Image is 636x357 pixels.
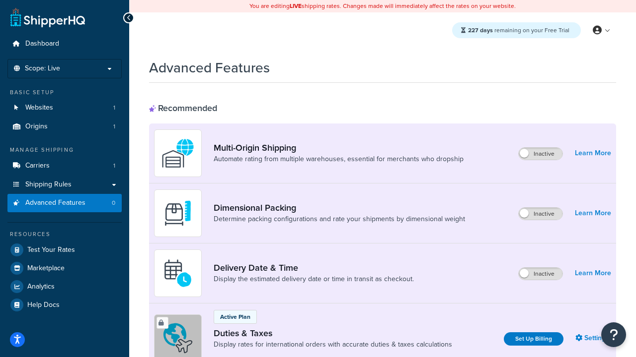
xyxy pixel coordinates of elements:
[214,274,414,284] a: Display the estimated delivery date or time in transit as checkout.
[7,278,122,296] a: Analytics
[575,266,611,280] a: Learn More
[519,208,562,220] label: Inactive
[290,1,302,10] b: LIVE
[7,118,122,136] li: Origins
[113,122,115,131] span: 1
[25,180,72,189] span: Shipping Rules
[214,214,465,224] a: Determine packing configurations and rate your shipments by dimensional weight
[220,312,250,321] p: Active Plan
[27,246,75,254] span: Test Your Rates
[214,142,464,153] a: Multi-Origin Shipping
[160,196,195,231] img: DTVBYsAAAAAASUVORK5CYII=
[113,162,115,170] span: 1
[160,136,195,171] img: WatD5o0RtDAAAAAElFTkSuQmCC
[160,256,195,291] img: gfkeb5ejjkALwAAAABJRU5ErkJggg==
[575,206,611,220] a: Learn More
[27,283,55,291] span: Analytics
[575,331,611,345] a: Settings
[575,146,611,160] a: Learn More
[25,199,85,207] span: Advanced Features
[113,104,115,112] span: 1
[468,26,569,35] span: remaining on your Free Trial
[7,99,122,117] a: Websites1
[7,88,122,97] div: Basic Setup
[25,64,60,73] span: Scope: Live
[468,26,493,35] strong: 227 days
[7,296,122,314] a: Help Docs
[7,259,122,277] a: Marketplace
[7,194,122,212] a: Advanced Features0
[214,328,452,339] a: Duties & Taxes
[7,118,122,136] a: Origins1
[149,103,217,114] div: Recommended
[25,122,48,131] span: Origins
[214,154,464,164] a: Automate rating from multiple warehouses, essential for merchants who dropship
[7,241,122,259] a: Test Your Rates
[601,322,626,347] button: Open Resource Center
[519,268,562,280] label: Inactive
[7,157,122,175] li: Carriers
[7,146,122,154] div: Manage Shipping
[25,104,53,112] span: Websites
[519,148,562,160] label: Inactive
[7,157,122,175] a: Carriers1
[214,202,465,213] a: Dimensional Packing
[27,264,65,273] span: Marketplace
[214,340,452,350] a: Display rates for international orders with accurate duties & taxes calculations
[25,40,59,48] span: Dashboard
[25,162,50,170] span: Carriers
[112,199,115,207] span: 0
[27,301,60,309] span: Help Docs
[214,262,414,273] a: Delivery Date & Time
[7,194,122,212] li: Advanced Features
[7,230,122,238] div: Resources
[149,58,270,77] h1: Advanced Features
[7,176,122,194] a: Shipping Rules
[7,99,122,117] li: Websites
[7,35,122,53] a: Dashboard
[504,332,563,346] a: Set Up Billing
